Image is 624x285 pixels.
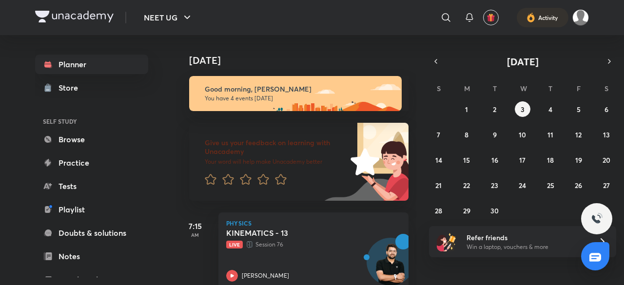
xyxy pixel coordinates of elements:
abbr: September 16, 2025 [491,155,498,165]
abbr: September 22, 2025 [463,181,470,190]
h6: Refer friends [467,232,586,243]
abbr: September 20, 2025 [603,155,610,165]
a: Playlist [35,200,148,219]
button: September 14, 2025 [431,152,447,168]
abbr: September 29, 2025 [463,206,470,215]
abbr: Monday [464,84,470,93]
h6: Good morning, [PERSON_NAME] [205,85,393,94]
h4: [DATE] [189,55,418,66]
abbr: September 6, 2025 [604,105,608,114]
button: September 25, 2025 [543,177,558,193]
abbr: September 27, 2025 [603,181,610,190]
abbr: September 3, 2025 [521,105,525,114]
a: Company Logo [35,11,114,25]
abbr: September 1, 2025 [465,105,468,114]
abbr: September 21, 2025 [435,181,442,190]
abbr: Wednesday [520,84,527,93]
abbr: September 12, 2025 [575,130,582,139]
button: September 30, 2025 [487,203,503,218]
button: September 2, 2025 [487,101,503,117]
p: Your word will help make Unacademy better [205,158,347,166]
button: September 12, 2025 [571,127,586,142]
p: Session 76 [226,240,379,249]
img: feedback_image [317,123,409,201]
a: Planner [35,55,148,74]
abbr: Sunday [437,84,441,93]
abbr: September 23, 2025 [491,181,498,190]
button: September 22, 2025 [459,177,474,193]
p: Physics [226,220,401,226]
abbr: September 4, 2025 [548,105,552,114]
button: September 9, 2025 [487,127,503,142]
button: September 4, 2025 [543,101,558,117]
a: Notes [35,247,148,266]
abbr: September 28, 2025 [435,206,442,215]
img: referral [437,232,456,251]
img: activity [526,12,535,23]
button: September 24, 2025 [515,177,530,193]
abbr: September 2, 2025 [493,105,496,114]
p: [PERSON_NAME] [242,271,289,280]
button: September 16, 2025 [487,152,503,168]
a: Doubts & solutions [35,223,148,243]
button: NEET UG [138,8,199,27]
abbr: September 15, 2025 [463,155,470,165]
button: September 19, 2025 [571,152,586,168]
button: September 8, 2025 [459,127,474,142]
button: September 6, 2025 [599,101,614,117]
a: Tests [35,176,148,196]
abbr: Tuesday [493,84,497,93]
button: September 10, 2025 [515,127,530,142]
abbr: September 5, 2025 [577,105,581,114]
img: morning [189,76,402,111]
button: September 1, 2025 [459,101,474,117]
h5: KINEMATICS - 13 [226,228,348,238]
abbr: September 10, 2025 [519,130,526,139]
span: Live [226,241,243,248]
button: September 21, 2025 [431,177,447,193]
abbr: September 13, 2025 [603,130,610,139]
abbr: September 17, 2025 [519,155,526,165]
abbr: September 11, 2025 [547,130,553,139]
abbr: September 8, 2025 [465,130,468,139]
button: September 29, 2025 [459,203,474,218]
button: September 11, 2025 [543,127,558,142]
abbr: September 25, 2025 [547,181,554,190]
button: avatar [483,10,499,25]
button: September 28, 2025 [431,203,447,218]
button: September 23, 2025 [487,177,503,193]
span: [DATE] [507,55,539,68]
a: Store [35,78,148,97]
h6: Give us your feedback on learning with Unacademy [205,138,347,156]
abbr: September 9, 2025 [493,130,497,139]
img: ttu [591,213,603,225]
abbr: September 14, 2025 [435,155,442,165]
button: September 17, 2025 [515,152,530,168]
a: Browse [35,130,148,149]
button: September 13, 2025 [599,127,614,142]
button: September 27, 2025 [599,177,614,193]
button: September 18, 2025 [543,152,558,168]
img: Company Logo [35,11,114,22]
button: September 3, 2025 [515,101,530,117]
button: September 26, 2025 [571,177,586,193]
button: September 20, 2025 [599,152,614,168]
img: Aman raj [572,9,589,26]
p: You have 4 events [DATE] [205,95,393,102]
abbr: September 26, 2025 [575,181,582,190]
button: September 5, 2025 [571,101,586,117]
abbr: Saturday [604,84,608,93]
abbr: September 30, 2025 [490,206,499,215]
img: avatar [487,13,495,22]
button: [DATE] [443,55,603,68]
h5: 7:15 [175,220,214,232]
abbr: September 19, 2025 [575,155,582,165]
abbr: September 18, 2025 [547,155,554,165]
p: Win a laptop, vouchers & more [467,243,586,251]
div: Store [58,82,84,94]
h6: SELF STUDY [35,113,148,130]
abbr: Thursday [548,84,552,93]
a: Practice [35,153,148,172]
button: September 7, 2025 [431,127,447,142]
button: September 15, 2025 [459,152,474,168]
